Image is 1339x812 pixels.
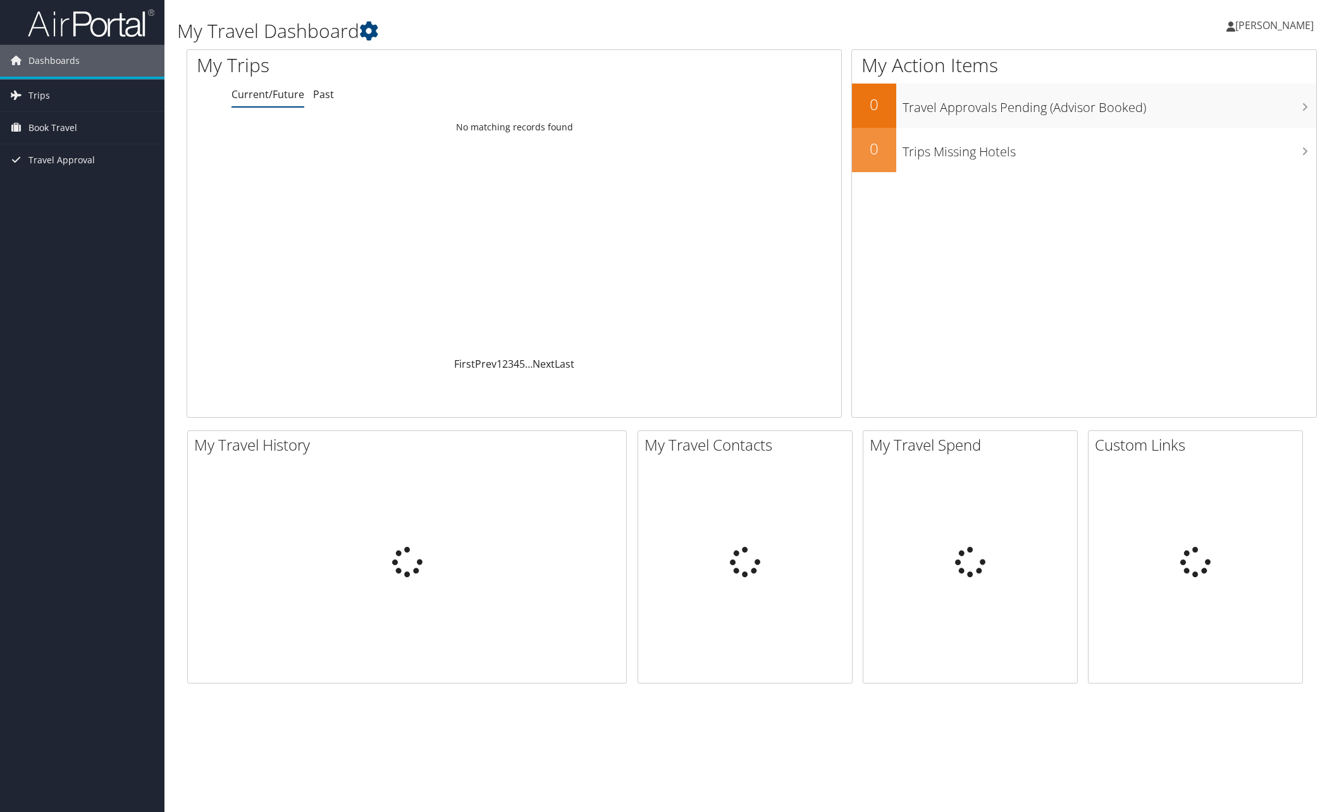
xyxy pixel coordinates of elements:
a: Past [313,87,334,101]
span: Book Travel [28,112,77,144]
h2: My Travel Spend [870,434,1077,456]
h1: My Action Items [852,52,1316,78]
a: Current/Future [231,87,304,101]
a: 1 [497,357,502,371]
a: 4 [514,357,519,371]
td: No matching records found [187,116,841,139]
h2: My Travel History [194,434,626,456]
span: Travel Approval [28,144,95,176]
img: airportal-logo.png [28,8,154,38]
a: Last [555,357,574,371]
a: 0Travel Approvals Pending (Advisor Booked) [852,84,1316,128]
span: Trips [28,80,50,111]
h3: Travel Approvals Pending (Advisor Booked) [903,92,1316,116]
a: Next [533,357,555,371]
h2: My Travel Contacts [645,434,852,456]
a: 0Trips Missing Hotels [852,128,1316,172]
span: Dashboards [28,45,80,77]
span: … [525,357,533,371]
a: First [454,357,475,371]
h2: Custom Links [1095,434,1302,456]
a: Prev [475,357,497,371]
h1: My Travel Dashboard [177,18,943,44]
h1: My Trips [197,52,559,78]
h3: Trips Missing Hotels [903,137,1316,161]
a: [PERSON_NAME] [1226,6,1326,44]
span: [PERSON_NAME] [1235,18,1314,32]
h2: 0 [852,138,896,159]
a: 2 [502,357,508,371]
a: 3 [508,357,514,371]
h2: 0 [852,94,896,115]
a: 5 [519,357,525,371]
